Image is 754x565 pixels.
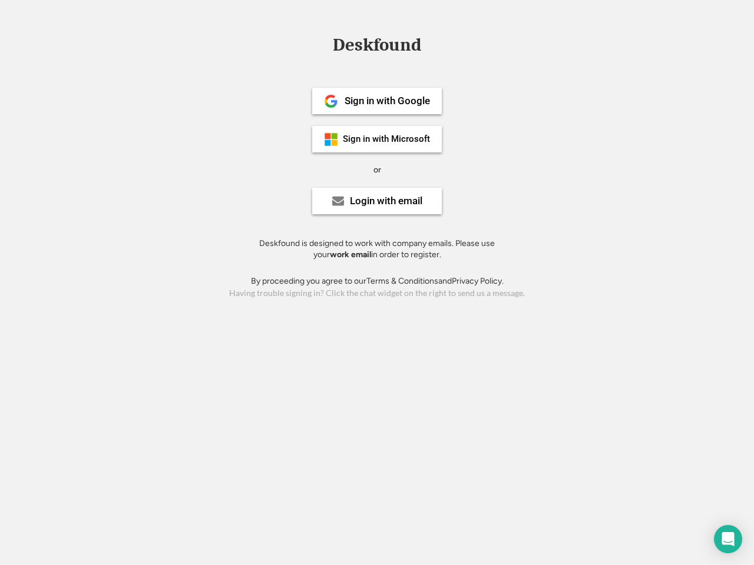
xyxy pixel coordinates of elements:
div: Sign in with Microsoft [343,135,430,144]
a: Terms & Conditions [366,276,438,286]
div: By proceeding you agree to our and [251,275,504,287]
div: Deskfound is designed to work with company emails. Please use your in order to register. [244,238,510,261]
div: Login with email [350,196,422,206]
div: Open Intercom Messenger [714,525,742,553]
a: Privacy Policy. [452,276,504,286]
img: 1024px-Google__G__Logo.svg.png [324,94,338,108]
strong: work email [330,250,371,260]
img: ms-symbollockup_mssymbol_19.png [324,132,338,147]
div: Sign in with Google [345,96,430,106]
div: or [373,164,381,176]
div: Deskfound [327,36,427,54]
